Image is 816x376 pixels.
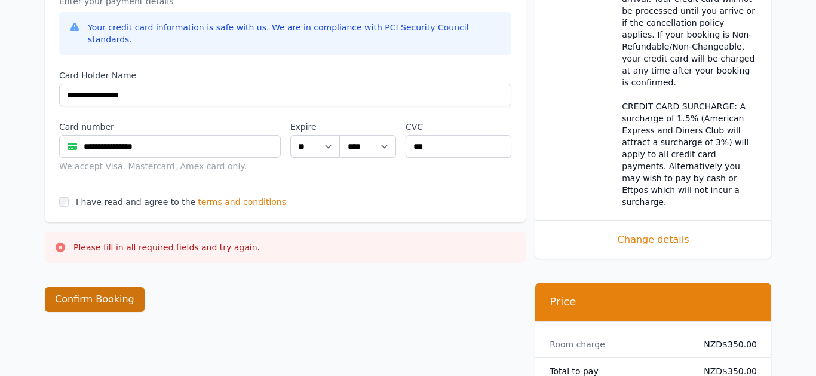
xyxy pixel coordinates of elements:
[76,197,195,207] label: I have read and agree to the
[340,121,396,133] label: .
[73,242,260,253] p: Please fill in all required fields and try again.
[550,295,757,309] h3: Price
[198,196,286,208] span: terms and conditions
[290,121,340,133] label: Expire
[406,121,511,133] label: CVC
[88,22,502,45] div: Your credit card information is safe with us. We are in compliance with PCI Security Council stan...
[59,160,281,172] div: We accept Visa, Mastercard, Amex card only.
[550,338,685,350] dt: Room charge
[59,69,511,81] label: Card Holder Name
[550,233,757,247] span: Change details
[45,287,145,312] button: Confirm Booking
[59,121,281,133] label: Card number
[694,338,757,350] dd: NZD$350.00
